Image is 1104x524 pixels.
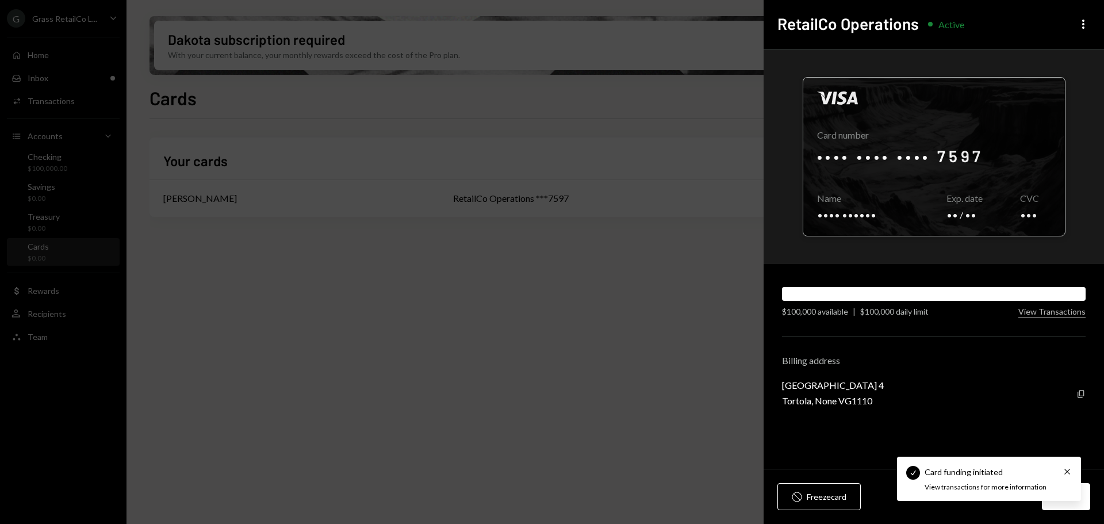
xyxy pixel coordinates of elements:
[803,77,1065,236] div: Click to reveal
[807,491,846,503] div: Freeze card
[777,483,861,510] button: Freezecard
[1042,483,1090,510] button: Done
[782,395,884,406] div: Tortola, None VG1110
[938,19,964,30] div: Active
[782,380,884,391] div: [GEOGRAPHIC_DATA] 4
[782,305,848,318] div: $100,000 available
[782,355,1086,366] div: Billing address
[777,13,919,35] h2: RetailCo Operations
[1018,307,1086,318] button: View Transactions
[860,305,929,318] div: $100,000 daily limit
[853,305,856,318] div: |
